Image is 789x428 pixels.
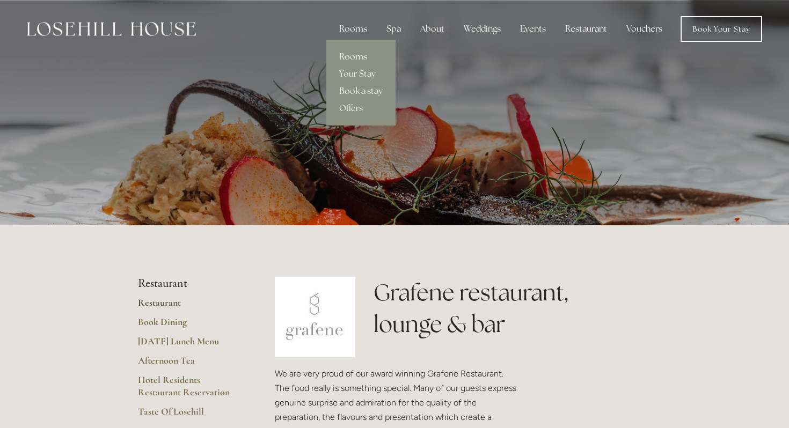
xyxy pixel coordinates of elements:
[138,277,240,291] li: Restaurant
[326,65,396,83] a: Your Stay
[374,277,651,340] h1: Grafene restaurant, lounge & bar
[326,83,396,100] a: Book a stay
[326,48,396,65] a: Rooms
[378,18,410,40] div: Spa
[512,18,554,40] div: Events
[275,277,355,357] img: grafene.jpg
[138,297,240,316] a: Restaurant
[331,18,376,40] div: Rooms
[138,335,240,355] a: [DATE] Lunch Menu
[138,374,240,405] a: Hotel Residents Restaurant Reservation
[138,355,240,374] a: Afternoon Tea
[138,405,240,425] a: Taste Of Losehill
[138,316,240,335] a: Book Dining
[27,22,196,36] img: Losehill House
[455,18,509,40] div: Weddings
[681,16,762,42] a: Book Your Stay
[326,100,396,117] a: Offers
[412,18,453,40] div: About
[618,18,671,40] a: Vouchers
[557,18,616,40] div: Restaurant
